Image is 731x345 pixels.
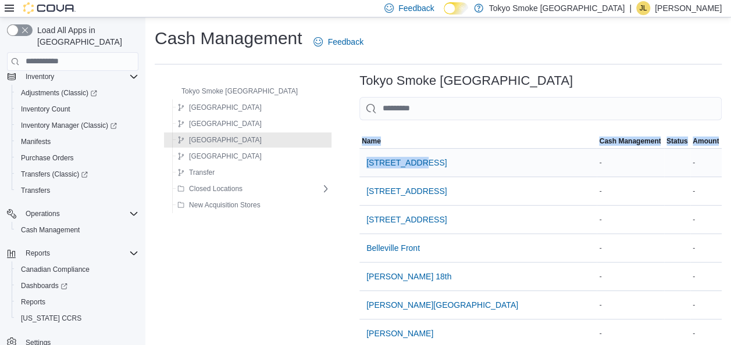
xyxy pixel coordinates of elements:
[12,278,143,294] a: Dashboards
[189,135,262,145] span: [GEOGRAPHIC_DATA]
[173,182,247,196] button: Closed Locations
[21,170,88,179] span: Transfers (Classic)
[16,223,84,237] a: Cash Management
[173,166,219,179] button: Transfer
[366,214,447,225] span: [STREET_ADDRESS]
[21,121,117,130] span: Inventory Manager (Classic)
[12,166,143,182] a: Transfers (Classic)
[12,294,143,310] button: Reports
[21,207,138,221] span: Operations
[597,326,664,340] div: -
[12,150,143,166] button: Purchase Orders
[16,184,55,197] a: Transfers
[309,30,368,53] a: Feedback
[16,135,55,149] a: Manifests
[597,134,664,148] button: Cash Management
[597,298,664,312] div: -
[173,100,266,114] button: [GEOGRAPHIC_DATA]
[2,206,143,222] button: Operations
[690,298,722,312] div: -
[690,184,722,198] div: -
[12,310,143,326] button: [US_STATE] CCRS
[597,241,664,255] div: -
[655,1,722,15] p: [PERSON_NAME]
[366,185,447,197] span: [STREET_ADDRESS]
[16,102,138,116] span: Inventory Count
[690,156,722,170] div: -
[640,1,647,15] span: JL
[16,295,50,309] a: Reports
[12,222,143,238] button: Cash Management
[189,168,215,177] span: Transfer
[12,134,143,150] button: Manifests
[33,24,138,48] span: Load All Apps in [GEOGRAPHIC_DATA]
[21,297,45,307] span: Reports
[597,156,664,170] div: -
[366,328,433,339] span: [PERSON_NAME]
[23,2,76,14] img: Cova
[16,184,138,197] span: Transfers
[21,186,50,195] span: Transfers
[366,299,518,311] span: [PERSON_NAME][GEOGRAPHIC_DATA]
[21,246,138,260] span: Reports
[599,136,661,146] span: Cash Management
[12,101,143,117] button: Inventory Count
[189,152,262,161] span: [GEOGRAPHIC_DATA]
[16,135,138,149] span: Manifests
[362,179,451,203] button: [STREET_ADDRESS]
[189,119,262,128] span: [GEOGRAPHIC_DATA]
[366,157,447,168] span: [STREET_ADDRESS]
[16,167,92,181] a: Transfers (Classic)
[359,74,573,88] h3: Tokyo Smoke [GEOGRAPHIC_DATA]
[359,97,722,120] input: This is a search bar. As you type, the results lower in the page will automatically filter.
[26,249,50,258] span: Reports
[173,133,266,147] button: [GEOGRAPHIC_DATA]
[12,85,143,101] a: Adjustments (Classic)
[173,149,266,163] button: [GEOGRAPHIC_DATA]
[21,70,138,84] span: Inventory
[16,311,138,325] span: Washington CCRS
[666,136,688,146] span: Status
[21,265,90,274] span: Canadian Compliance
[489,1,625,15] p: Tokyo Smoke [GEOGRAPHIC_DATA]
[362,208,451,231] button: [STREET_ADDRESS]
[690,134,722,148] button: Amount
[21,207,65,221] button: Operations
[16,311,86,325] a: [US_STATE] CCRS
[21,153,74,163] span: Purchase Orders
[2,245,143,261] button: Reports
[366,271,451,282] span: [PERSON_NAME] 18th
[690,241,722,255] div: -
[16,151,79,165] a: Purchase Orders
[690,269,722,283] div: -
[690,326,722,340] div: -
[21,281,67,290] span: Dashboards
[16,118,122,132] a: Inventory Manager (Classic)
[16,263,94,276] a: Canadian Compliance
[12,261,143,278] button: Canadian Compliance
[597,184,664,198] div: -
[16,86,102,100] a: Adjustments (Classic)
[189,184,243,193] span: Closed Locations
[327,36,363,48] span: Feedback
[16,151,138,165] span: Purchase Orders
[21,137,51,146] span: Manifests
[362,151,451,174] button: [STREET_ADDRESS]
[362,265,456,288] button: [PERSON_NAME] 18th
[362,322,438,345] button: [PERSON_NAME]
[16,295,138,309] span: Reports
[16,279,72,293] a: Dashboards
[366,242,420,254] span: Belleville Front
[597,269,664,283] div: -
[398,2,434,14] span: Feedback
[21,88,97,98] span: Adjustments (Classic)
[189,103,262,112] span: [GEOGRAPHIC_DATA]
[597,213,664,227] div: -
[189,200,261,210] span: New Acquisition Stores
[362,293,523,317] button: [PERSON_NAME][GEOGRAPHIC_DATA]
[16,167,138,181] span: Transfers (Classic)
[362,236,425,260] button: Belleville Front
[21,246,55,260] button: Reports
[26,72,54,81] span: Inventory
